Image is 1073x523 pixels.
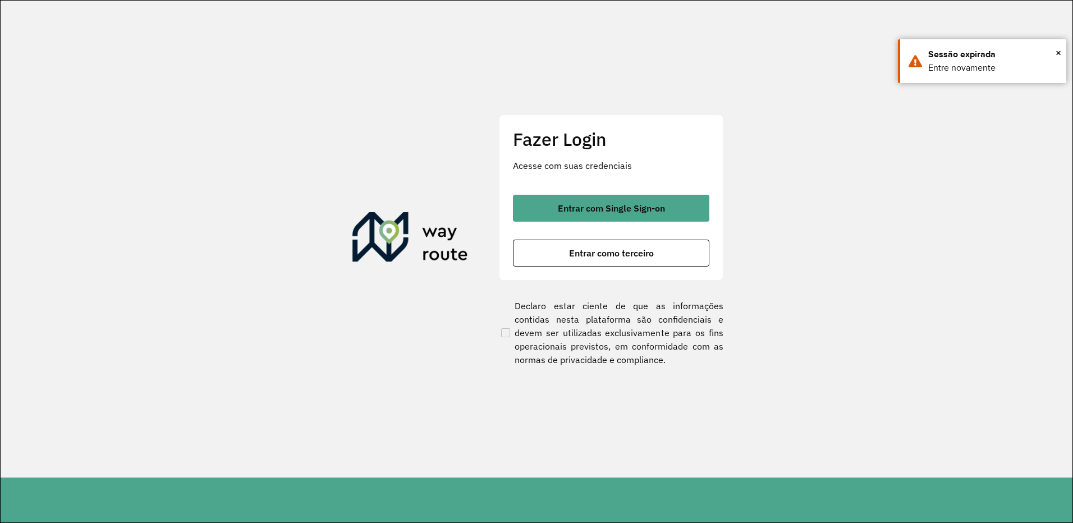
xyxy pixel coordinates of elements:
h2: Fazer Login [513,129,709,150]
button: button [513,240,709,267]
span: Entrar como terceiro [569,249,654,258]
button: button [513,195,709,222]
p: Acesse com suas credenciais [513,159,709,172]
div: Sessão expirada [928,48,1058,61]
label: Declaro estar ciente de que as informações contidas nesta plataforma são confidenciais e devem se... [499,299,723,366]
div: Entre novamente [928,61,1058,75]
img: Roteirizador AmbevTech [352,212,468,266]
span: Entrar com Single Sign-on [558,204,665,213]
span: × [1056,44,1061,61]
button: Close [1056,44,1061,61]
